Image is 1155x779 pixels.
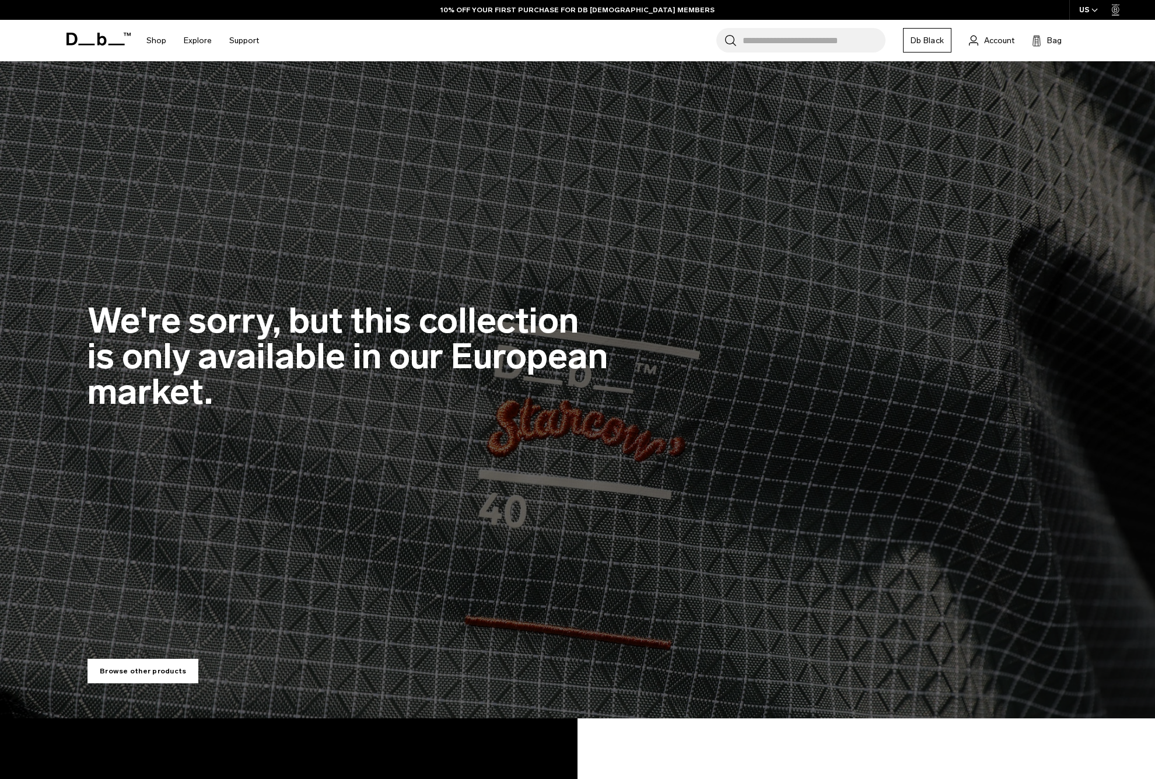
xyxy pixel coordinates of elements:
[184,20,212,61] a: Explore
[903,28,951,53] a: Db Black
[440,5,715,15] a: 10% OFF YOUR FIRST PURCHASE FOR DB [DEMOGRAPHIC_DATA] MEMBERS
[1047,34,1062,47] span: Bag
[984,34,1014,47] span: Account
[87,659,198,683] a: Browse other products
[229,20,259,61] a: Support
[1032,33,1062,47] button: Bag
[138,20,268,61] nav: Main Navigation
[146,20,166,61] a: Shop
[969,33,1014,47] a: Account
[87,303,612,410] h2: We're sorry, but this collection is only available in our European market.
